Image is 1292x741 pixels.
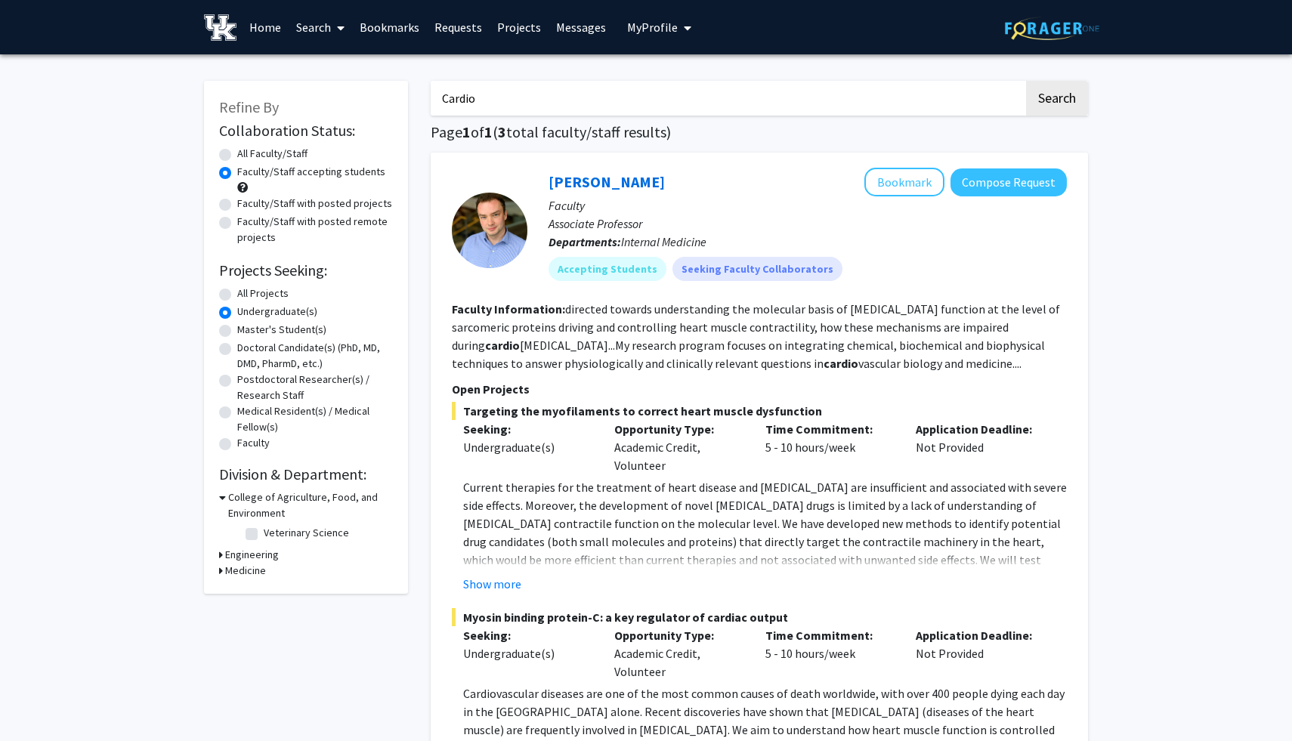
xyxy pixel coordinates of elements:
[950,168,1067,196] button: Compose Request to Thomas Kampourakis
[352,1,427,54] a: Bookmarks
[485,338,520,353] b: cardio
[463,644,592,662] div: Undergraduate(s)
[219,465,393,483] h2: Division & Department:
[498,122,506,141] span: 3
[225,563,266,579] h3: Medicine
[237,164,385,180] label: Faculty/Staff accepting students
[549,172,665,191] a: [PERSON_NAME]
[237,286,289,301] label: All Projects
[765,626,894,644] p: Time Commitment:
[904,626,1056,681] div: Not Provided
[452,301,1060,371] fg-read-more: directed towards understanding the molecular basis of [MEDICAL_DATA] function at the level of sar...
[427,1,490,54] a: Requests
[621,234,706,249] span: Internal Medicine
[765,420,894,438] p: Time Commitment:
[549,1,614,54] a: Messages
[237,340,393,372] label: Doctoral Candidate(s) (PhD, MD, DMD, PharmD, etc.)
[463,438,592,456] div: Undergraduate(s)
[237,304,317,320] label: Undergraduate(s)
[549,215,1067,233] p: Associate Professor
[549,196,1067,215] p: Faculty
[916,626,1044,644] p: Application Deadline:
[219,261,393,279] h2: Projects Seeking:
[463,626,592,644] p: Seeking:
[916,420,1044,438] p: Application Deadline:
[614,626,743,644] p: Opportunity Type:
[452,402,1067,420] span: Targeting the myofilaments to correct heart muscle dysfunction
[431,81,1024,116] input: Search Keywords
[219,97,279,116] span: Refine By
[463,480,1067,622] span: Current therapies for the treatment of heart disease and [MEDICAL_DATA] are insufficient and asso...
[237,214,393,245] label: Faculty/Staff with posted remote projects
[603,420,754,474] div: Academic Credit, Volunteer
[672,257,842,281] mat-chip: Seeking Faculty Collaborators
[237,372,393,403] label: Postdoctoral Researcher(s) / Research Staff
[754,626,905,681] div: 5 - 10 hours/week
[204,14,236,41] img: University of Kentucky Logo
[11,673,64,730] iframe: Chat
[603,626,754,681] div: Academic Credit, Volunteer
[864,168,944,196] button: Add Thomas Kampourakis to Bookmarks
[237,146,308,162] label: All Faculty/Staff
[1026,81,1088,116] button: Search
[549,234,621,249] b: Departments:
[237,322,326,338] label: Master's Student(s)
[452,608,1067,626] span: Myosin binding protein-C: a key regulator of cardiac output
[754,420,905,474] div: 5 - 10 hours/week
[219,122,393,140] h2: Collaboration Status:
[490,1,549,54] a: Projects
[484,122,493,141] span: 1
[237,196,392,211] label: Faculty/Staff with posted projects
[264,525,349,541] label: Veterinary Science
[614,420,743,438] p: Opportunity Type:
[228,489,393,521] h3: College of Agriculture, Food, and Environment
[237,435,270,451] label: Faculty
[225,547,279,563] h3: Engineering
[463,575,521,593] button: Show more
[549,257,666,281] mat-chip: Accepting Students
[242,1,289,54] a: Home
[431,123,1088,141] h1: Page of ( total faculty/staff results)
[462,122,471,141] span: 1
[904,420,1056,474] div: Not Provided
[452,301,565,316] b: Faculty Information:
[289,1,352,54] a: Search
[1005,17,1099,40] img: ForagerOne Logo
[824,356,858,371] b: cardio
[237,403,393,435] label: Medical Resident(s) / Medical Fellow(s)
[452,380,1067,398] p: Open Projects
[463,420,592,438] p: Seeking:
[627,20,678,35] span: My Profile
